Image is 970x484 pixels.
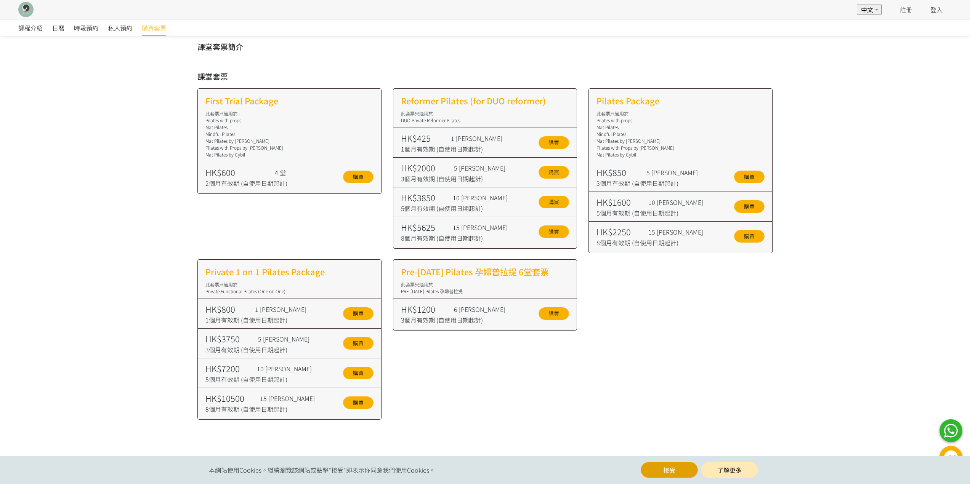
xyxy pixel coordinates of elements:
[596,151,765,158] div: Mat Pilates by Cybil
[454,163,520,173] div: 5 [PERSON_NAME]
[205,94,374,107] h2: First Trial Package
[596,117,765,124] div: Pilates with props
[205,151,374,158] div: Mat Pilates by Cybil
[596,166,643,179] div: HK$850
[401,288,569,295] div: PRE-[DATE] Pilates 孕婦普拉提
[596,179,714,188] div: 3個月有效期 (自使用日期起計)
[930,5,943,14] a: 登入
[197,41,773,53] h3: 課堂套票簡介
[205,315,323,324] div: 1個月有效期 (自使用日期起計)
[453,223,521,232] div: 15 [PERSON_NAME]
[539,307,569,320] a: 購買
[401,174,520,183] div: 3個月有效期 (自使用日期起計)
[596,94,765,107] h2: Pilates Package
[401,204,521,213] div: 5個月有效期 (自使用日期起計)
[205,117,374,124] div: Pilates with props
[596,131,765,137] div: Mindful Pilates
[205,362,253,375] div: HK$7200
[451,134,519,143] div: 1 [PERSON_NAME]
[255,305,323,314] div: 1 [PERSON_NAME]
[401,265,569,278] h2: Pre-[DATE] Pilates 孕婦普拉提 6堂套票
[701,462,758,478] a: 了解更多
[401,110,433,117] span: 此套票只適用於
[539,136,569,149] a: 購買
[142,23,166,32] span: 購買套票
[205,124,374,131] div: Mat Pilates
[343,396,374,409] a: 購買
[205,281,237,288] span: 此套票只適用於
[401,94,569,107] h2: Reformer Pilates (for DUO reformer)
[596,225,645,238] div: HK$2250
[539,196,569,208] a: 購買
[648,227,717,236] div: 15 [PERSON_NAME]
[74,23,98,32] span: 時段預約
[205,131,374,137] div: Mindful Pilates
[52,23,64,32] span: 日曆
[209,465,435,474] span: 本網站使用Cookies。繼續瀏覽該網站或點擊"接受"即表示你同意我們使用Cookies。
[596,137,765,144] div: Mat Pilates by [PERSON_NAME]
[52,19,64,36] a: 日曆
[734,171,765,183] a: 購買
[205,265,374,278] h2: Private 1 on 1 Pilates Package
[343,337,374,350] a: 購買
[596,144,765,151] div: Pilates with Props by [PERSON_NAME]
[108,19,132,36] a: 私人預約
[205,110,237,117] span: 此套票只適用於
[401,221,449,233] div: HK$5625
[343,307,374,320] a: 購買
[197,71,773,82] h3: 課堂套票
[142,19,166,36] a: 購買套票
[596,238,717,247] div: 8個月有效期 (自使用日期起計)
[641,462,698,478] button: 接受
[18,2,34,17] img: XCiuqSzNOMkVjoLvqyfWlGi3krYmRzy3FY06BdcB.png
[401,281,433,288] span: 此套票只適用於
[205,144,374,151] div: Pilates with Props by [PERSON_NAME]
[205,404,327,414] div: 8個月有效期 (自使用日期起計)
[648,198,717,207] div: 10 [PERSON_NAME]
[343,367,374,379] a: 購買
[205,166,271,179] div: HK$600
[258,334,324,343] div: 5 [PERSON_NAME]
[205,375,326,384] div: 5個月有效期 (自使用日期起計)
[596,196,645,208] div: HK$1600
[260,394,327,403] div: 15 [PERSON_NAME]
[401,117,569,124] div: DUO Private Reformer Pilates
[401,161,450,174] div: HK$2000
[596,110,628,117] span: 此套票只適用於
[205,332,255,345] div: HK$3750
[453,193,521,202] div: 10 [PERSON_NAME]
[401,191,449,204] div: HK$3850
[401,132,447,144] div: HK$425
[596,124,765,131] div: Mat Pilates
[401,315,520,324] div: 3個月有效期 (自使用日期起計)
[454,305,520,314] div: 6 [PERSON_NAME]
[205,392,257,404] div: HK$10500
[108,23,132,32] span: 私人預約
[257,364,325,373] div: 10 [PERSON_NAME]
[18,23,43,32] span: 課程介紹
[205,137,374,144] div: Mat Pilates by [PERSON_NAME]
[343,171,374,183] a: 購買
[734,200,765,213] a: 購買
[205,345,325,354] div: 3個月有效期 (自使用日期起計)
[401,144,519,153] div: 1個月有效期 (自使用日期起計)
[205,288,374,295] div: Private Functional Pilates (One on One)
[401,303,450,315] div: HK$1200
[646,168,714,177] div: 5 [PERSON_NAME]
[596,208,717,217] div: 5個月有效期 (自使用日期起計)
[275,168,322,177] div: 4 堂
[74,19,98,36] a: 時段預約
[539,166,569,179] a: 購買
[18,19,43,36] a: 課程介紹
[401,233,521,243] div: 8個月有效期 (自使用日期起計)
[205,303,252,315] div: HK$800
[900,5,912,14] a: 註冊
[205,179,322,188] div: 2個月有效期 (自使用日期起計)
[539,225,569,238] a: 購買
[734,230,765,243] a: 購買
